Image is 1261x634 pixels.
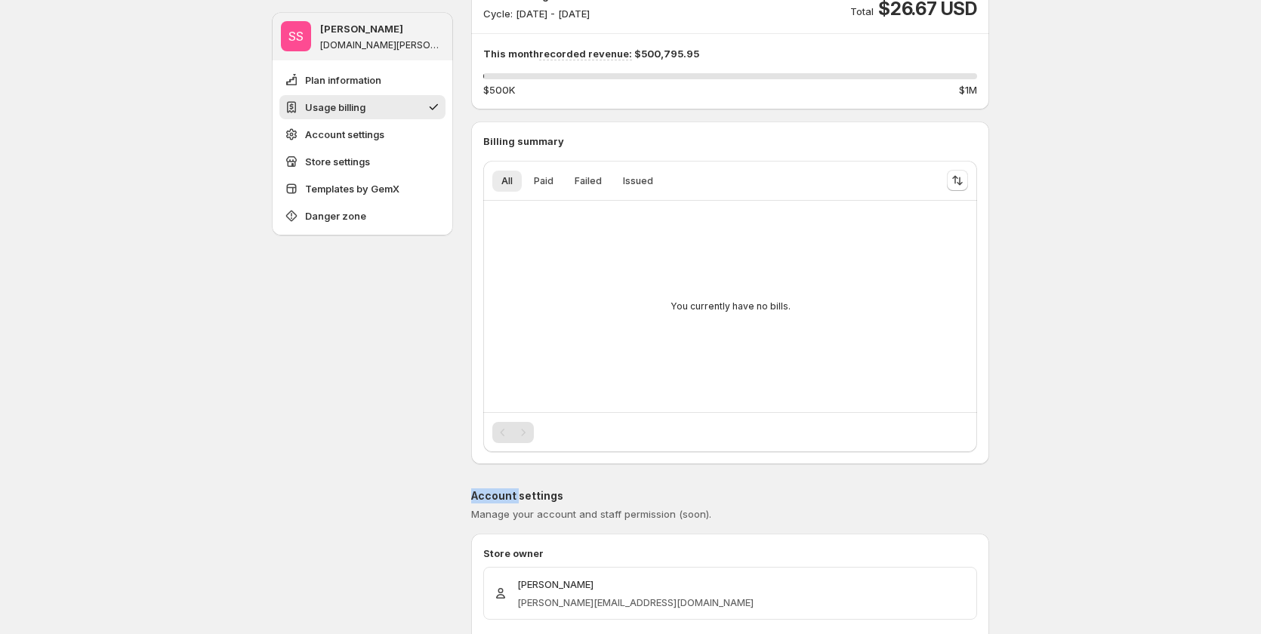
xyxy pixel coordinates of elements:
p: You currently have no bills. [671,300,791,312]
p: This month $500,795.95 [483,46,977,61]
p: [DOMAIN_NAME][PERSON_NAME] [320,39,444,51]
p: Cycle: [DATE] - [DATE] [483,6,590,21]
p: Billing summary [483,134,977,149]
button: Sort the results [947,170,968,191]
span: recorded revenue: [539,48,632,60]
span: Store settings [305,154,370,169]
span: Usage billing [305,100,365,115]
nav: Pagination [492,422,534,443]
text: SS [288,29,304,44]
button: Plan information [279,68,446,92]
span: Paid [534,175,553,187]
span: Sandy Sandy [281,21,311,51]
span: Plan information [305,72,381,88]
p: Account settings [471,488,989,503]
span: Manage your account and staff permission (soon). [471,508,711,520]
button: Danger zone [279,204,446,228]
span: Danger zone [305,208,366,223]
span: Account settings [305,127,384,142]
span: All [501,175,513,187]
span: $1M [959,82,977,97]
p: [PERSON_NAME] [517,577,754,592]
p: [PERSON_NAME] [320,21,403,36]
span: Issued [623,175,653,187]
span: Failed [575,175,602,187]
p: [PERSON_NAME][EMAIL_ADDRESS][DOMAIN_NAME] [517,595,754,610]
p: Total [850,4,874,19]
button: Store settings [279,149,446,174]
button: Usage billing [279,95,446,119]
p: Store owner [483,546,977,561]
button: Templates by GemX [279,177,446,201]
span: $500K [483,82,515,97]
span: Templates by GemX [305,181,399,196]
button: Account settings [279,122,446,146]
